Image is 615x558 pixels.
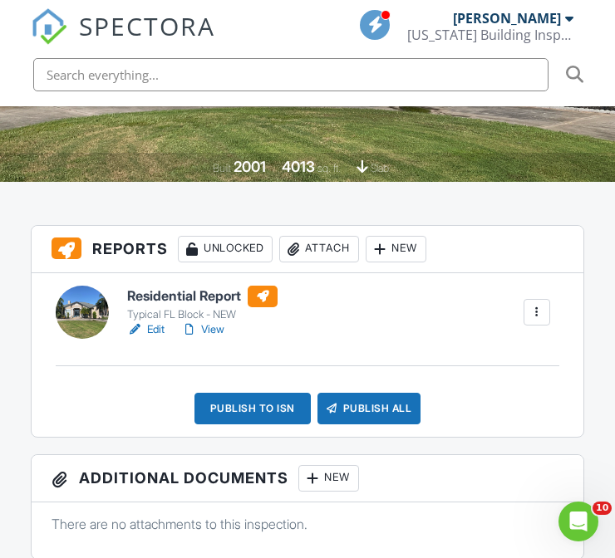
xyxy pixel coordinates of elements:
span: sq. ft. [317,162,341,174]
div: 2001 [234,158,266,175]
a: View [181,321,224,338]
div: New [366,236,426,262]
div: Publish to ISN [194,393,311,424]
a: Edit [127,321,165,338]
div: Publish All [317,393,421,424]
span: 10 [593,502,612,515]
h6: Residential Report [127,286,278,307]
div: Florida Building Inspection Group [407,27,573,43]
input: Search everything... [33,58,549,91]
div: Unlocked [178,236,273,262]
img: The Best Home Inspection Software - Spectora [31,8,67,45]
h3: Reports [32,226,583,273]
div: New [298,465,359,492]
p: There are no attachments to this inspection. [52,515,563,533]
div: Attach [279,236,359,262]
span: slab [371,162,389,174]
a: Residential Report Typical FL Block - NEW [127,286,278,322]
span: Built [213,162,231,174]
div: [PERSON_NAME] [453,10,561,27]
span: SPECTORA [79,8,215,43]
div: 4013 [282,158,315,175]
a: SPECTORA [31,22,215,57]
h3: Additional Documents [32,455,583,502]
iframe: Intercom live chat [558,502,598,541]
div: Typical FL Block - NEW [127,308,278,321]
